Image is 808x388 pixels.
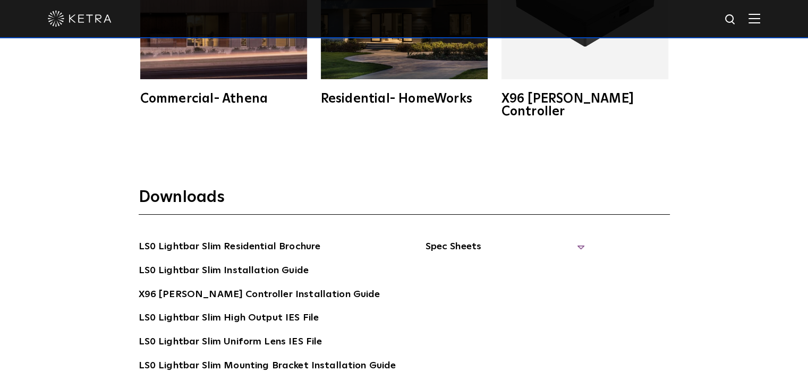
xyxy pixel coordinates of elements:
[724,13,737,27] img: search icon
[321,92,488,105] div: Residential- HomeWorks
[139,263,309,280] a: LS0 Lightbar Slim Installation Guide
[749,13,760,23] img: Hamburger%20Nav.svg
[425,239,584,263] span: Spec Sheets
[501,92,668,118] div: X96 [PERSON_NAME] Controller
[139,187,670,215] h3: Downloads
[48,11,112,27] img: ketra-logo-2019-white
[139,239,321,256] a: LS0 Lightbar Slim Residential Brochure
[140,92,307,105] div: Commercial- Athena
[139,287,380,304] a: X96 [PERSON_NAME] Controller Installation Guide
[139,310,319,327] a: LS0 Lightbar Slim High Output IES File
[139,334,322,351] a: LS0 Lightbar Slim Uniform Lens IES File
[139,358,396,375] a: LS0 Lightbar Slim Mounting Bracket Installation Guide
